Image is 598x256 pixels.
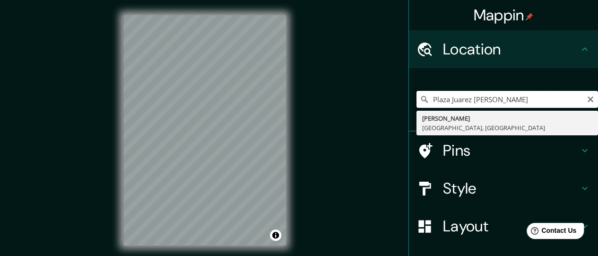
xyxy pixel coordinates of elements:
[587,94,594,103] button: Clear
[443,40,579,59] h4: Location
[443,179,579,198] h4: Style
[422,123,592,132] div: [GEOGRAPHIC_DATA], [GEOGRAPHIC_DATA]
[526,13,533,20] img: pin-icon.png
[409,169,598,207] div: Style
[409,207,598,245] div: Layout
[409,30,598,68] div: Location
[270,230,281,241] button: Toggle attribution
[514,219,588,246] iframe: Help widget launcher
[443,141,579,160] h4: Pins
[474,6,534,25] h4: Mappin
[123,15,286,246] canvas: Map
[443,217,579,236] h4: Layout
[416,91,598,108] input: Pick your city or area
[422,114,592,123] div: [PERSON_NAME]
[409,132,598,169] div: Pins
